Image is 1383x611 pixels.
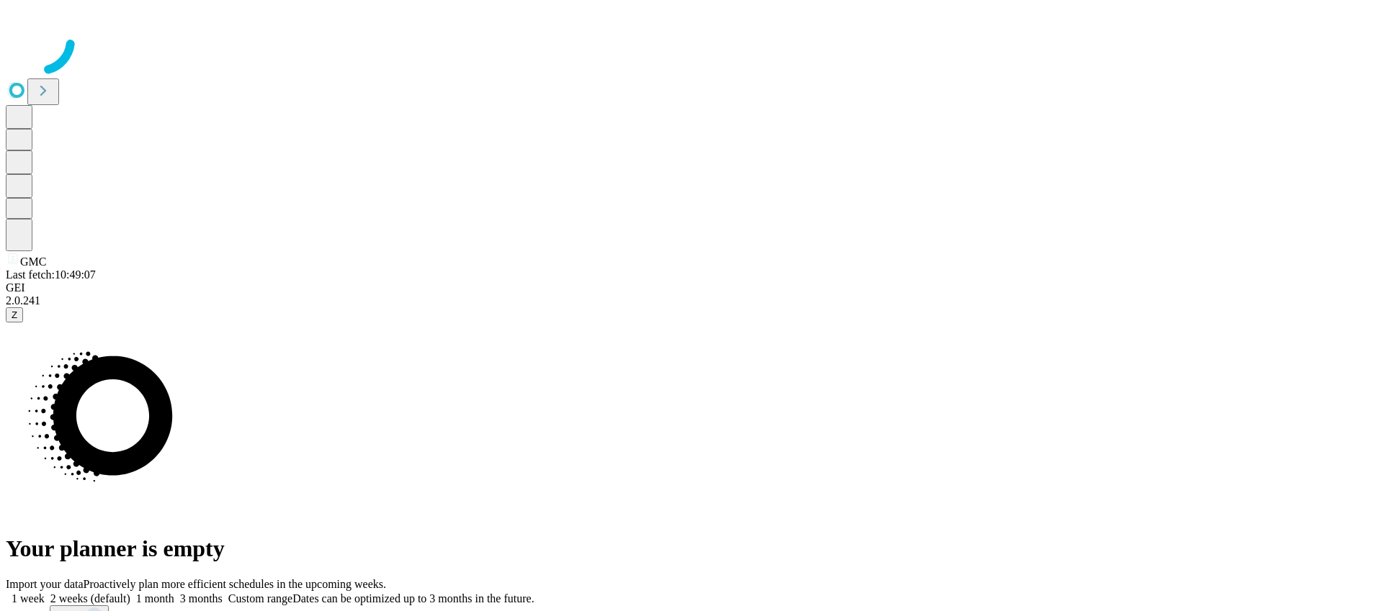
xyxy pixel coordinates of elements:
span: 1 month [136,592,174,605]
span: 2 weeks (default) [50,592,130,605]
span: Proactively plan more efficient schedules in the upcoming weeks. [84,578,386,590]
span: Z [12,309,17,320]
div: 2.0.241 [6,294,1377,307]
span: 1 week [12,592,45,605]
span: 3 months [180,592,223,605]
span: GMC [20,255,46,268]
h1: Your planner is empty [6,535,1377,562]
span: Custom range [228,592,292,605]
div: GEI [6,281,1377,294]
span: Last fetch: 10:49:07 [6,268,96,281]
span: Dates can be optimized up to 3 months in the future. [292,592,534,605]
button: Z [6,307,23,322]
span: Import your data [6,578,84,590]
